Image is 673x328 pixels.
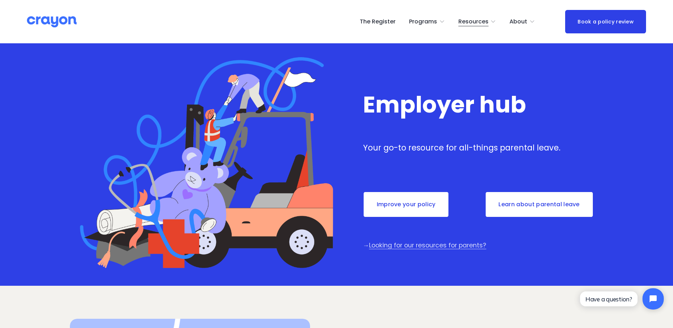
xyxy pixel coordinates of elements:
a: Improve your policy [363,191,449,218]
a: Looking for our resources for parents? [369,241,486,250]
iframe: Tidio Chat [574,282,670,316]
a: Learn about parental leave [485,191,594,218]
span: Resources [458,17,489,27]
a: Book a policy review [565,10,646,33]
a: folder dropdown [409,16,445,27]
span: → [363,241,369,250]
span: About [509,17,527,27]
h1: Employer hub [363,93,603,117]
a: The Register [360,16,396,27]
a: folder dropdown [458,16,496,27]
span: Programs [409,17,437,27]
a: folder dropdown [509,16,535,27]
p: Your go-to resource for all-things parental leave. [363,142,603,154]
img: Crayon [27,16,77,28]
